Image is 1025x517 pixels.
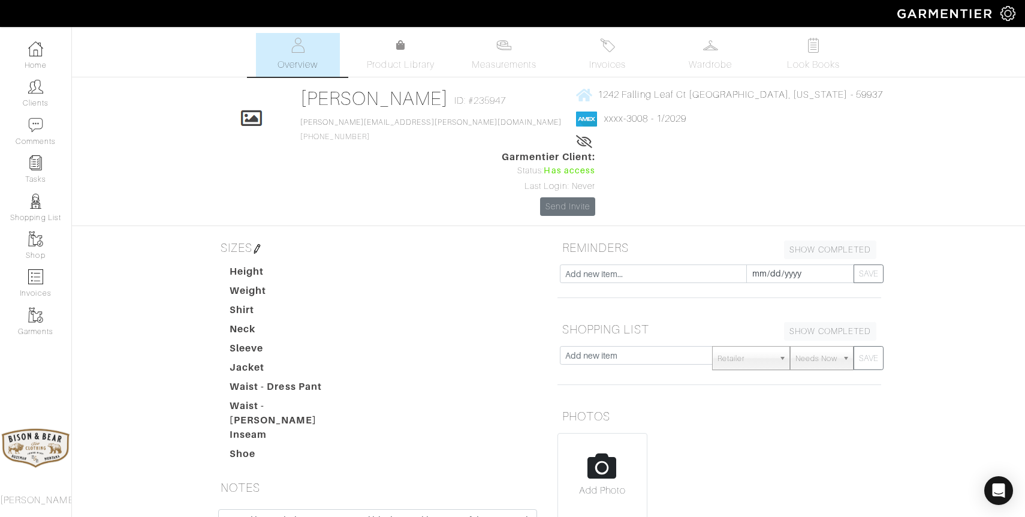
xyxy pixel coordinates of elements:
[771,33,855,77] a: Look Books
[557,317,881,341] h5: SHOPPING LIST
[221,264,357,284] dt: Height
[221,360,357,380] dt: Jacket
[290,38,305,53] img: basicinfo-40fd8af6dae0f16599ec9e87c0ef1c0a1fdea2edbe929e3d69a839185d80c458.svg
[28,194,43,209] img: stylists-icon-eb353228a002819b7ec25b43dbf5f0378dd9e0616d9560372ff212230b889e62.png
[367,58,435,72] span: Product Library
[984,476,1013,505] div: Open Intercom Messenger
[252,244,262,254] img: pen-cf24a1663064a2ec1b9c1bd2387e9de7a2fa800b781884d57f21acf72779bad2.png
[300,118,562,127] a: [PERSON_NAME][EMAIL_ADDRESS][PERSON_NAME][DOMAIN_NAME]
[784,241,876,259] a: SHOW COMPLETED
[557,404,881,428] h5: PHOTOS
[502,164,595,178] div: Status:
[854,346,884,370] button: SAVE
[278,58,318,72] span: Overview
[28,41,43,56] img: dashboard-icon-dbcd8f5a0b271acd01030246c82b418ddd0df26cd7fceb0bd07c9910d44c42f6.png
[28,118,43,133] img: comment-icon-a0a6a9ef722e966f86d9cbdc48e553b5cf19dbc54f86b18d962a5391bc8f6eb6.png
[544,164,595,178] span: Has access
[787,58,840,72] span: Look Books
[806,38,821,53] img: todo-9ac3debb85659649dc8f770b8b6100bb5dab4b48dedcbae339e5042a72dfd3cc.svg
[28,308,43,323] img: garments-icon-b7da505a4dc4fd61783c78ac3ca0ef83fa9d6f193b1c9dc38574b1d14d53ca28.png
[221,322,357,341] dt: Neck
[589,58,626,72] span: Invoices
[557,236,881,260] h5: REMINDERS
[891,3,1000,24] img: garmentier-logo-header-white-b43fb05a5012e4ada735d5af1a66efaba907eab6374d6393d1fbf88cb4ef424d.png
[216,476,539,500] h5: NOTES
[28,79,43,94] img: clients-icon-6bae9207a08558b7cb47a8932f037763ab4055f8c8b6bfacd5dc20c3e0201464.png
[28,155,43,170] img: reminder-icon-8004d30b9f0a5d33ae49ab947aed9ed385cf756f9e5892f1edd6e32f2345188e.png
[576,112,597,127] img: american_express-1200034d2e149cdf2cc7894a33a747db654cf6f8355cb502592f1d228b2ac700.png
[221,284,357,303] dt: Weight
[300,88,448,109] a: [PERSON_NAME]
[502,180,595,193] div: Last Login: Never
[689,58,732,72] span: Wardrobe
[604,113,686,124] a: xxxx-3008 - 1/2029
[560,346,713,365] input: Add new item
[502,150,595,164] span: Garmentier Client:
[221,303,357,322] dt: Shirt
[576,87,883,102] a: 1242 Falling Leaf Ct [GEOGRAPHIC_DATA], [US_STATE] - 59937
[221,428,357,447] dt: Inseam
[703,38,718,53] img: wardrobe-487a4870c1b7c33e795ec22d11cfc2ed9d08956e64fb3008fe2437562e282088.svg
[300,118,562,141] span: [PHONE_NUMBER]
[540,197,595,216] a: Send Invite
[668,33,752,77] a: Wardrobe
[598,89,883,100] span: 1242 Falling Leaf Ct [GEOGRAPHIC_DATA], [US_STATE] - 59937
[600,38,615,53] img: orders-27d20c2124de7fd6de4e0e44c1d41de31381a507db9b33961299e4e07d508b8c.svg
[221,447,357,466] dt: Shoe
[256,33,340,77] a: Overview
[28,232,43,247] img: garments-icon-b7da505a4dc4fd61783c78ac3ca0ef83fa9d6f193b1c9dc38574b1d14d53ca28.png
[1000,6,1015,21] img: gear-icon-white-bd11855cb880d31180b6d7d6211b90ccbf57a29d726f0c71d8c61bd08dd39cc2.png
[496,38,511,53] img: measurements-466bbee1fd09ba9460f595b01e5d73f9e2bff037440d3c8f018324cb6cdf7a4a.svg
[28,269,43,284] img: orders-icon-0abe47150d42831381b5fb84f609e132dff9fe21cb692f30cb5eec754e2cba89.png
[565,33,649,77] a: Invoices
[221,399,357,428] dt: Waist - [PERSON_NAME]
[359,38,443,72] a: Product Library
[718,347,774,371] span: Retailer
[462,33,547,77] a: Measurements
[216,236,539,260] h5: SIZES
[784,322,876,341] a: SHOW COMPLETED
[221,341,357,360] dt: Sleeve
[472,58,537,72] span: Measurements
[560,264,747,283] input: Add new item...
[221,380,357,399] dt: Waist - Dress Pant
[795,347,837,371] span: Needs Now
[854,264,884,283] button: SAVE
[454,94,507,108] span: ID: #235947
